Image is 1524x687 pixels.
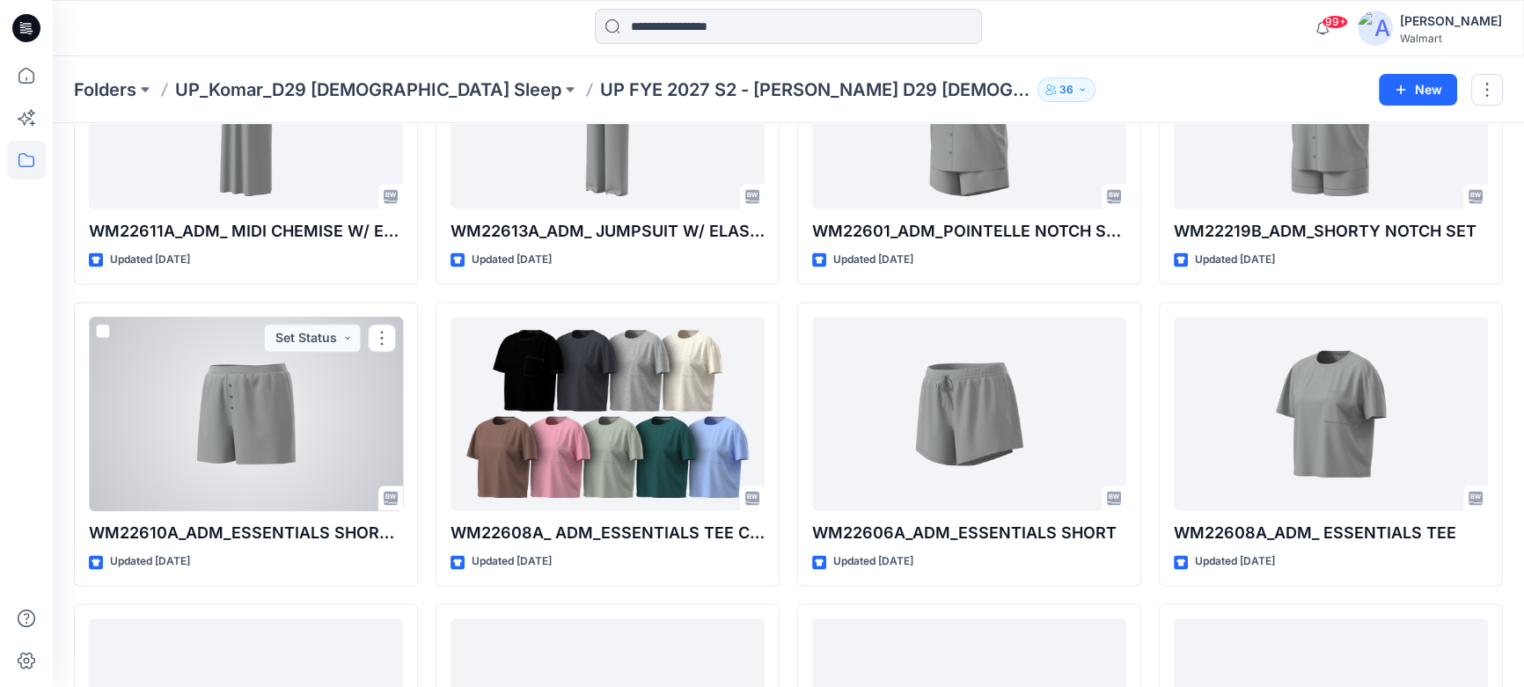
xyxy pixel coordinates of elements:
[451,521,765,545] p: WM22608A_ ADM_ESSENTIALS TEE COLORWAY
[110,251,190,269] p: Updated [DATE]
[1059,80,1073,99] p: 36
[1174,219,1488,244] p: WM22219B_ADM_SHORTY NOTCH SET
[1195,251,1275,269] p: Updated [DATE]
[600,77,1030,102] p: UP FYE 2027 S2 - [PERSON_NAME] D29 [DEMOGRAPHIC_DATA] Sleepwear
[812,219,1126,244] p: WM22601_ADM_POINTELLE NOTCH SHORTIE
[1037,77,1095,102] button: 36
[1400,11,1502,32] div: [PERSON_NAME]
[89,521,403,545] p: WM22610A_ADM_ESSENTIALS SHORT_PROTO COMMENT APPLY PATTERN
[1358,11,1393,46] img: avatar
[812,521,1126,545] p: WM22606A_ADM_ESSENTIALS SHORT
[89,219,403,244] p: WM22611A_ADM_ MIDI CHEMISE W/ ELASTIC NECKLINE
[1322,15,1348,29] span: 99+
[1174,521,1488,545] p: WM22608A_ADM_ ESSENTIALS TEE
[451,219,765,244] p: WM22613A_ADM_ JUMPSUIT W/ ELASTIC NECKLINE
[175,77,561,102] a: UP_Komar_D29 [DEMOGRAPHIC_DATA] Sleep
[89,317,403,511] a: WM22610A_ADM_ESSENTIALS SHORT_PROTO COMMENT APPLY PATTERN
[1379,74,1457,106] button: New
[833,251,913,269] p: Updated [DATE]
[833,552,913,571] p: Updated [DATE]
[451,317,765,511] a: WM22608A_ ADM_ESSENTIALS TEE COLORWAY
[110,552,190,571] p: Updated [DATE]
[472,251,552,269] p: Updated [DATE]
[1400,32,1502,45] div: Walmart
[812,317,1126,511] a: WM22606A_ADM_ESSENTIALS SHORT
[1174,317,1488,511] a: WM22608A_ADM_ ESSENTIALS TEE
[1195,552,1275,571] p: Updated [DATE]
[472,552,552,571] p: Updated [DATE]
[74,77,136,102] a: Folders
